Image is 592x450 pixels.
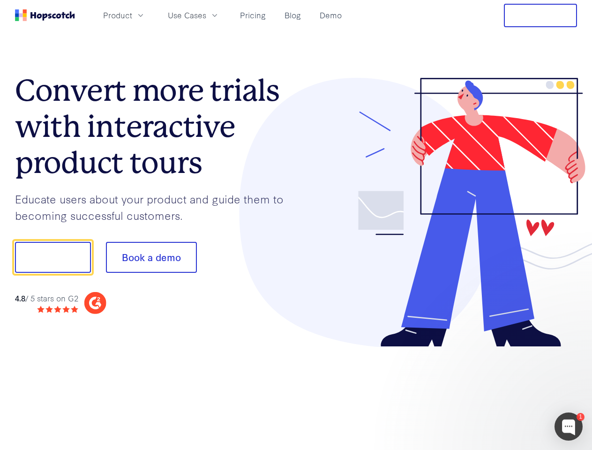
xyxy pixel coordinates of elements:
button: Free Trial [504,4,577,27]
div: 1 [577,413,585,421]
span: Product [103,9,132,21]
button: Book a demo [106,242,197,273]
h1: Convert more trials with interactive product tours [15,73,296,180]
div: / 5 stars on G2 [15,292,78,304]
button: Use Cases [162,7,225,23]
button: Product [97,7,151,23]
strong: 4.8 [15,292,25,303]
button: Show me! [15,242,91,273]
a: Demo [316,7,345,23]
a: Pricing [236,7,270,23]
span: Use Cases [168,9,206,21]
a: Blog [281,7,305,23]
a: Home [15,9,75,21]
p: Educate users about your product and guide them to becoming successful customers. [15,191,296,223]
